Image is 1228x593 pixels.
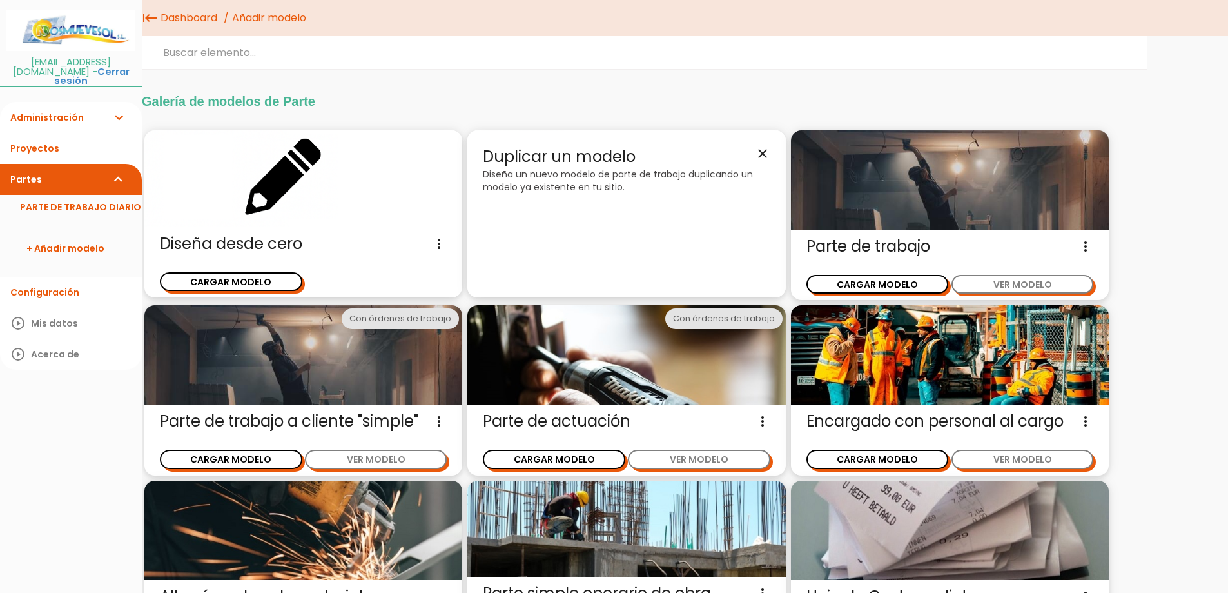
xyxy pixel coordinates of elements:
[806,411,1093,432] span: Encargado con personal al cargo
[431,234,447,254] i: more_vert
[144,130,462,227] img: enblanco.png
[142,94,1107,108] h2: Galería de modelos de Parte
[951,275,1094,294] button: VER MODELO
[806,275,949,294] button: CARGAR MODELO
[791,305,1109,405] img: encargado.jpg
[160,450,302,468] button: CARGAR MODELO
[232,10,306,25] span: Añadir modelo
[483,411,770,432] span: Parte de actuación
[54,65,130,88] a: Cerrar sesión
[305,450,447,468] button: VER MODELO
[111,164,126,195] i: expand_more
[1078,236,1093,257] i: more_vert
[806,450,949,468] button: CARGAR MODELO
[755,146,770,161] i: close
[144,305,462,405] img: partediariooperario.jpg
[791,130,1109,230] img: partediariooperario.jpg
[1078,411,1093,432] i: more_vert
[467,481,785,578] img: parte-operario-obra-simple.jpg
[467,305,785,405] img: actuacion.jpg
[951,450,1094,468] button: VER MODELO
[160,272,302,291] button: CARGAR MODELO
[791,481,1109,580] img: gastos.jpg
[806,236,1093,257] span: Parte de trabajo
[6,10,135,51] img: itcons-logo
[142,36,1147,70] input: Buscar elemento...
[431,411,447,432] i: more_vert
[483,146,770,168] span: Duplicar un modelo
[628,450,770,468] button: VER MODELO
[144,481,462,580] img: trabajos.jpg
[10,308,26,339] i: play_circle_outline
[483,450,625,468] button: CARGAR MODELO
[160,234,447,254] span: Diseña desde cero
[755,411,770,432] i: more_vert
[665,308,783,329] div: Con órdenes de trabajo
[6,233,135,264] a: + Añadir modelo
[111,102,126,133] i: expand_more
[10,339,26,370] i: play_circle_outline
[160,411,447,432] span: Parte de trabajo a cliente "simple"
[342,308,459,329] div: Con órdenes de trabajo
[483,168,770,194] p: Diseña un nuevo modelo de parte de trabajo duplicando un modelo ya existente en tu sitio.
